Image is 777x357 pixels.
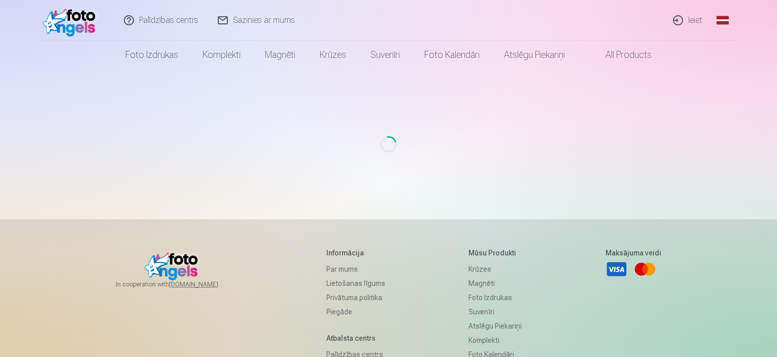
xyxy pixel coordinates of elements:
a: Komplekti [468,333,522,347]
h5: Mūsu produkti [468,248,522,258]
a: Foto izdrukas [468,290,522,305]
a: Krūzes [468,262,522,276]
a: [DOMAIN_NAME] [169,280,243,288]
a: Magnēti [468,276,522,290]
a: Visa [605,258,628,280]
img: /fa1 [43,4,101,37]
a: Par mums [326,262,385,276]
a: All products [577,41,664,69]
span: In cooperation with [116,280,243,288]
h5: Informācija [326,248,385,258]
a: Lietošanas līgums [326,276,385,290]
h5: Maksājuma veidi [605,248,661,258]
a: Komplekti [190,41,253,69]
a: Foto izdrukas [113,41,190,69]
a: Suvenīri [358,41,412,69]
a: Privātuma politika [326,290,385,305]
a: Magnēti [253,41,308,69]
a: Suvenīri [468,305,522,319]
a: Piegāde [326,305,385,319]
a: Atslēgu piekariņi [468,319,522,333]
a: Atslēgu piekariņi [492,41,577,69]
a: Krūzes [308,41,358,69]
a: Mastercard [634,258,656,280]
a: Foto kalendāri [412,41,492,69]
h5: Atbalsta centrs [326,333,385,343]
